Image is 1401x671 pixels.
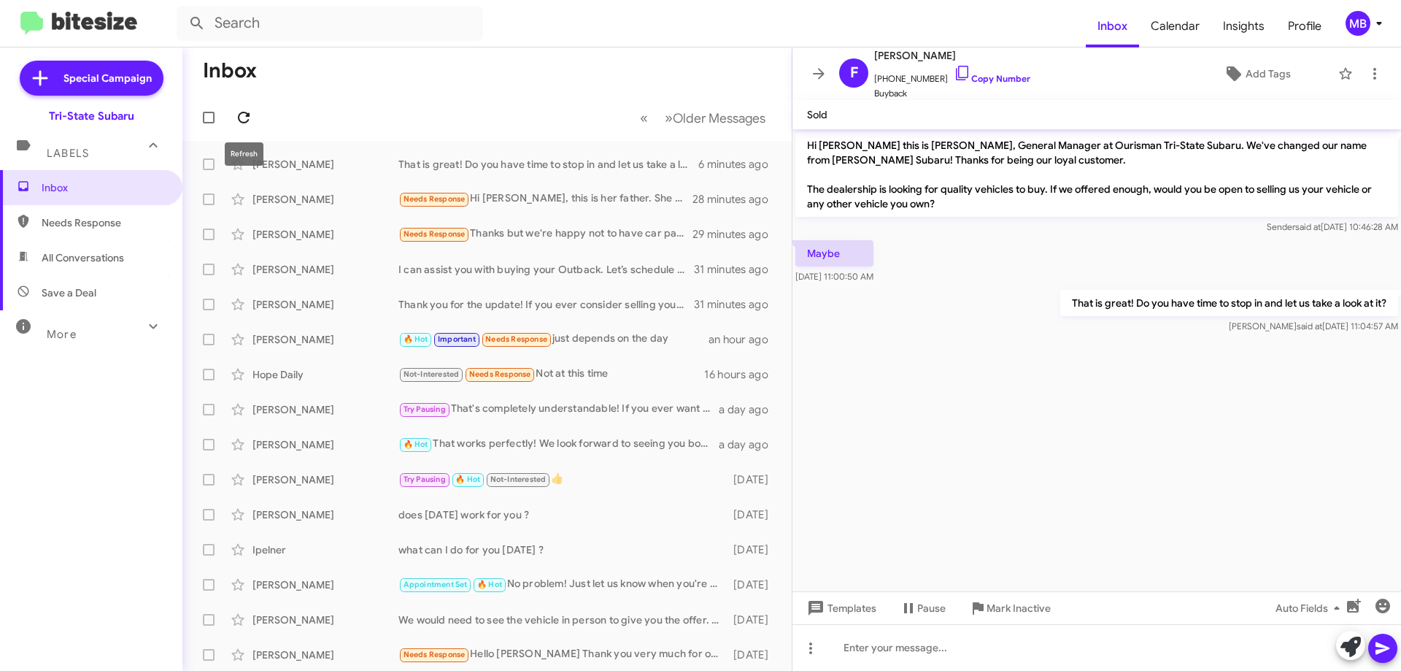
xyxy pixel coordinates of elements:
[42,250,124,265] span: All Conversations
[398,157,698,172] div: That is great! Do you have time to stop in and let us take a look at it?
[455,475,480,484] span: 🔥 Hot
[252,367,398,382] div: Hope Daily
[987,595,1051,621] span: Mark Inactive
[404,334,428,344] span: 🔥 Hot
[398,401,719,418] div: That's completely understandable! If you ever want to discuss your options or have questions, fee...
[692,192,780,207] div: 28 minutes ago
[404,580,468,589] span: Appointment Set
[792,595,888,621] button: Templates
[1276,5,1333,47] a: Profile
[398,191,692,207] div: Hi [PERSON_NAME], this is her father. She has already returned the vehicle and leased a new fores...
[917,595,946,621] span: Pause
[954,73,1030,84] a: Copy Number
[404,369,460,379] span: Not-Interested
[726,542,780,557] div: [DATE]
[398,507,726,522] div: does [DATE] work for you ?
[957,595,1062,621] button: Mark Inactive
[252,227,398,242] div: [PERSON_NAME]
[719,437,780,452] div: a day ago
[252,542,398,557] div: Ipelner
[888,595,957,621] button: Pause
[252,613,398,627] div: [PERSON_NAME]
[404,440,428,449] span: 🔥 Hot
[252,332,398,347] div: [PERSON_NAME]
[1086,5,1139,47] a: Inbox
[398,366,704,383] div: Not at this time
[404,404,446,414] span: Try Pausing
[398,576,726,593] div: No problem! Just let us know when you're ready, and we can find a time that works for you. Lookin...
[807,108,827,121] span: Sold
[252,297,398,312] div: [PERSON_NAME]
[692,227,780,242] div: 29 minutes ago
[404,475,446,484] span: Try Pausing
[252,192,398,207] div: [PERSON_NAME]
[398,646,726,663] div: Hello [PERSON_NAME] Thank you very much for our conversations, you have been very informative and...
[1139,5,1211,47] a: Calendar
[709,332,780,347] div: an hour ago
[252,507,398,522] div: [PERSON_NAME]
[1275,595,1346,621] span: Auto Fields
[1264,595,1357,621] button: Auto Fields
[631,103,657,133] button: Previous
[1333,11,1385,36] button: MB
[1211,5,1276,47] span: Insights
[469,369,531,379] span: Needs Response
[1060,290,1398,316] p: That is great! Do you have time to stop in and let us take a look at it?
[398,542,726,557] div: what can I do for you [DATE] ?
[42,180,166,195] span: Inbox
[252,157,398,172] div: [PERSON_NAME]
[398,226,692,242] div: Thanks but we're happy not to have car payments. We'll check back in when it hits 200k.
[726,472,780,487] div: [DATE]
[398,262,694,277] div: I can assist you with buying your Outback. Let’s schedule a time to assess your vehicle and provi...
[252,437,398,452] div: [PERSON_NAME]
[795,132,1398,217] p: Hi [PERSON_NAME] this is [PERSON_NAME], General Manager at Ourisman Tri-State Subaru. We've chang...
[252,578,398,592] div: [PERSON_NAME]
[726,507,780,522] div: [DATE]
[1295,221,1321,232] span: said at
[656,103,774,133] button: Next
[438,334,476,344] span: Important
[874,47,1030,64] span: [PERSON_NAME]
[252,472,398,487] div: [PERSON_NAME]
[485,334,547,344] span: Needs Response
[252,262,398,277] div: [PERSON_NAME]
[477,580,502,589] span: 🔥 Hot
[47,328,77,341] span: More
[673,110,765,126] span: Older Messages
[726,648,780,662] div: [DATE]
[726,613,780,627] div: [DATE]
[1246,61,1291,87] span: Add Tags
[795,271,873,282] span: [DATE] 11:00:50 AM
[704,367,780,382] div: 16 hours ago
[398,331,709,348] div: just depends on the day
[177,6,483,41] input: Search
[726,578,780,592] div: [DATE]
[1267,221,1398,232] span: Sender [DATE] 10:46:28 AM
[42,285,96,300] span: Save a Deal
[874,64,1030,86] span: [PHONE_NUMBER]
[404,194,466,204] span: Needs Response
[698,157,780,172] div: 6 minutes ago
[1346,11,1370,36] div: MB
[398,613,726,627] div: We would need to see the vehicle in person to give you the offer. Do you have time to stop in for...
[795,240,873,267] p: Maybe
[20,61,163,96] a: Special Campaign
[404,650,466,659] span: Needs Response
[694,297,780,312] div: 31 minutes ago
[1181,61,1331,87] button: Add Tags
[719,402,780,417] div: a day ago
[490,475,547,484] span: Not-Interested
[203,59,257,83] h1: Inbox
[874,86,1030,101] span: Buyback
[404,229,466,239] span: Needs Response
[252,402,398,417] div: [PERSON_NAME]
[1297,321,1322,331] span: said at
[665,109,673,127] span: »
[850,61,858,85] span: F
[804,595,876,621] span: Templates
[47,147,89,160] span: Labels
[42,215,166,230] span: Needs Response
[225,142,263,166] div: Refresh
